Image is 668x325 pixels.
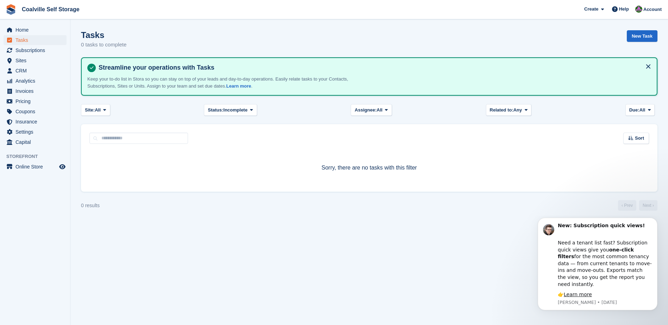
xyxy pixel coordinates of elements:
[635,6,642,13] img: Jenny Rich
[625,104,655,116] button: Due: All
[4,127,67,137] a: menu
[643,6,662,13] span: Account
[15,127,58,137] span: Settings
[4,162,67,172] a: menu
[85,107,95,114] span: Site:
[627,30,657,42] a: New Task
[96,64,651,72] h4: Streamline your operations with Tasks
[513,107,522,114] span: Any
[81,41,126,49] p: 0 tasks to complete
[639,200,657,211] a: Next
[629,107,639,114] span: Due:
[15,25,58,35] span: Home
[486,104,531,116] button: Related to: Any
[584,6,598,13] span: Create
[635,135,644,142] span: Sort
[15,162,58,172] span: Online Store
[639,107,645,114] span: All
[4,137,67,147] a: menu
[58,162,67,171] a: Preview store
[377,107,383,114] span: All
[4,45,67,55] a: menu
[15,56,58,65] span: Sites
[15,107,58,116] span: Coupons
[87,76,351,89] p: Keep your to-do list in Stora so you can stay on top of your leads and day-to-day operations. Eas...
[95,107,101,114] span: All
[208,107,223,114] span: Status:
[355,107,376,114] span: Assignee:
[15,86,58,96] span: Invoices
[4,117,67,127] a: menu
[81,202,100,209] div: 0 results
[15,35,58,45] span: Tasks
[89,164,649,172] p: Sorry, there are no tasks with this filter
[19,4,82,15] a: Coalville Self Storage
[15,45,58,55] span: Subscriptions
[351,104,392,116] button: Assignee: All
[81,30,126,40] h1: Tasks
[4,35,67,45] a: menu
[15,76,58,86] span: Analytics
[6,4,16,15] img: stora-icon-8386f47178a22dfd0bd8f6a31ec36ba5ce8667c1dd55bd0f319d3a0aa187defe.svg
[490,107,513,114] span: Related to:
[226,83,251,89] a: Learn more
[619,6,629,13] span: Help
[4,107,67,116] a: menu
[204,104,257,116] button: Status: Incomplete
[4,56,67,65] a: menu
[81,104,110,116] button: Site: All
[4,86,67,96] a: menu
[618,200,636,211] a: Previous
[617,200,659,211] nav: Page
[223,107,248,114] span: Incomplete
[6,153,70,160] span: Storefront
[15,96,58,106] span: Pricing
[4,96,67,106] a: menu
[15,117,58,127] span: Insurance
[4,66,67,76] a: menu
[4,76,67,86] a: menu
[15,66,58,76] span: CRM
[15,137,58,147] span: Capital
[4,25,67,35] a: menu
